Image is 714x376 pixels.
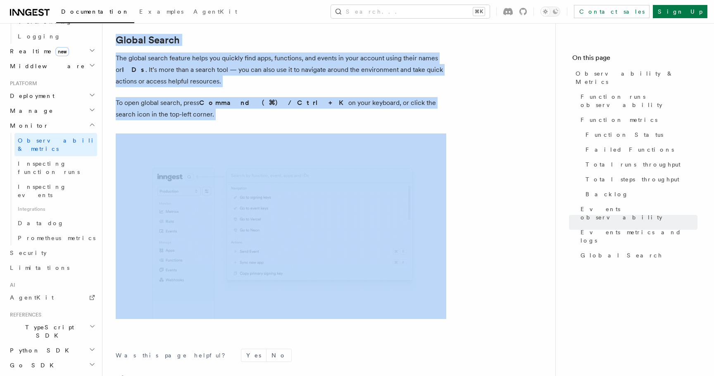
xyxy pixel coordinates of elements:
[7,44,97,59] button: Realtimenew
[7,80,37,87] span: Platform
[7,282,15,288] span: AI
[188,2,242,22] a: AgentKit
[10,264,69,271] span: Limitations
[581,205,697,221] span: Events observability
[7,245,97,260] a: Security
[14,29,97,44] a: Logging
[10,250,47,256] span: Security
[582,172,697,187] a: Total steps throughput
[577,248,697,263] a: Global Search
[55,47,69,56] span: new
[14,133,97,156] a: Observability & metrics
[7,92,55,100] span: Deployment
[581,228,697,245] span: Events metrics and logs
[7,62,85,70] span: Middleware
[241,349,266,362] button: Yes
[577,89,697,112] a: Function runs observability
[581,93,697,109] span: Function runs observability
[14,179,97,202] a: Inspecting events
[331,5,490,18] button: Search...⌘K
[7,361,59,369] span: Go SDK
[7,320,97,343] button: TypeScript SDK
[653,5,707,18] a: Sign Up
[7,118,97,133] button: Monitor
[585,175,679,183] span: Total steps throughput
[10,294,54,301] span: AgentKit
[577,112,697,127] a: Function metrics
[582,157,697,172] a: Total runs throughput
[7,107,53,115] span: Manage
[199,99,348,107] strong: Command (⌘) / Ctrl + K
[61,8,129,15] span: Documentation
[14,231,97,245] a: Prometheus metrics
[14,202,97,216] span: Integrations
[116,34,180,46] a: Global Search
[582,142,697,157] a: Failed Functions
[585,190,628,198] span: Backlog
[7,346,74,355] span: Python SDK
[7,59,97,74] button: Middleware
[581,116,657,124] span: Function metrics
[193,8,237,15] span: AgentKit
[473,7,485,16] kbd: ⌘K
[7,133,97,245] div: Monitor
[122,66,145,74] strong: IDs
[582,187,697,202] a: Backlog
[18,183,67,198] span: Inspecting events
[7,121,49,130] span: Monitor
[7,358,97,373] button: Go SDK
[7,88,97,103] button: Deployment
[572,53,697,66] h4: On this page
[18,160,80,175] span: Inspecting function runs
[585,131,663,139] span: Function Status
[116,97,446,120] p: To open global search, press on your keyboard, or click the search icon in the top-left corner.
[7,323,89,340] span: TypeScript SDK
[18,235,95,241] span: Prometheus metrics
[56,2,134,23] a: Documentation
[7,290,97,305] a: AgentKit
[576,69,697,86] span: Observability & Metrics
[585,160,681,169] span: Total runs throughput
[139,8,183,15] span: Examples
[572,66,697,89] a: Observability & Metrics
[577,225,697,248] a: Events metrics and logs
[585,145,674,154] span: Failed Functions
[14,156,97,179] a: Inspecting function runs
[7,343,97,358] button: Python SDK
[116,351,231,359] p: Was this page helpful?
[134,2,188,22] a: Examples
[14,216,97,231] a: Datadog
[540,7,560,17] button: Toggle dark mode
[116,52,446,87] p: The global search feature helps you quickly find apps, functions, and events in your account usin...
[7,312,41,318] span: References
[577,202,697,225] a: Events observability
[18,33,61,40] span: Logging
[581,251,662,259] span: Global Search
[116,133,446,319] img: Global search snippet
[18,220,64,226] span: Datadog
[7,47,69,55] span: Realtime
[7,260,97,275] a: Limitations
[7,103,97,118] button: Manage
[582,127,697,142] a: Function Status
[18,137,103,152] span: Observability & metrics
[267,349,291,362] button: No
[574,5,650,18] a: Contact sales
